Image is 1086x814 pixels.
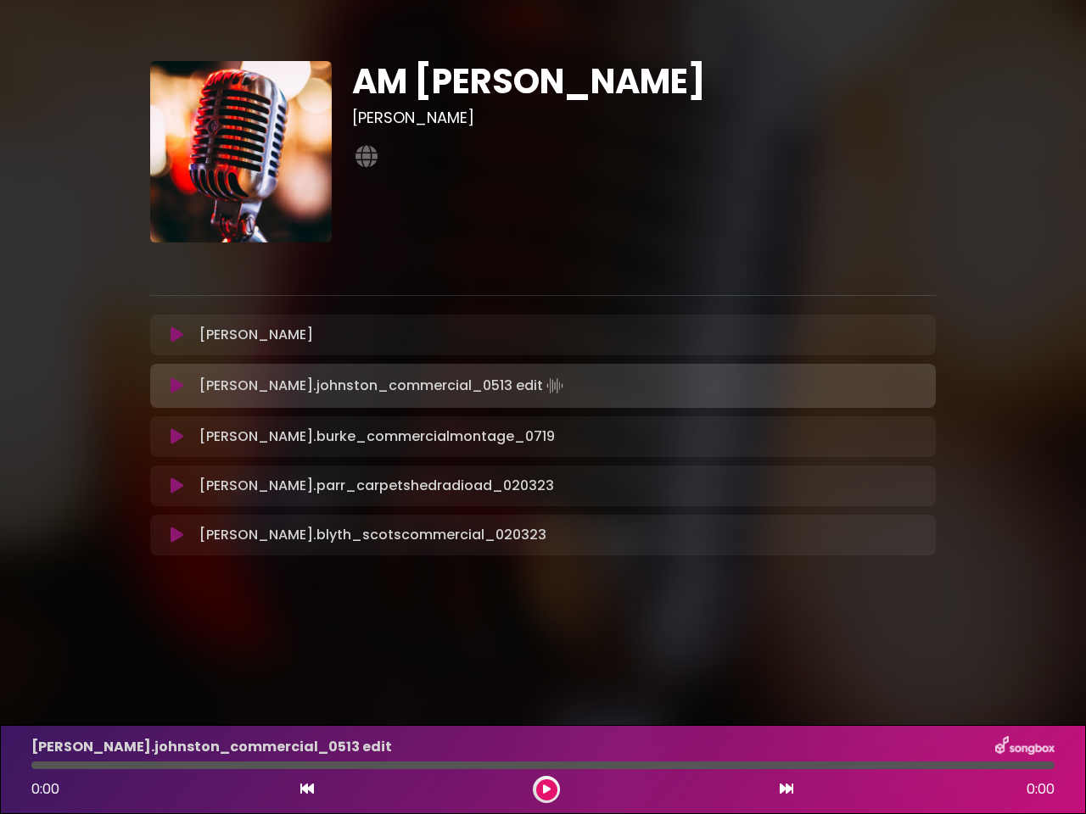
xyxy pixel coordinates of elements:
img: aM3QKArqTueG8dwo5ilj [150,61,332,243]
h3: [PERSON_NAME] [352,109,937,127]
p: [PERSON_NAME].johnston_commercial_0513 edit [199,374,567,398]
p: [PERSON_NAME].blyth_scotscommercial_020323 [199,525,546,545]
h1: AM [PERSON_NAME] [352,61,937,102]
p: [PERSON_NAME].parr_carpetshedradioad_020323 [199,476,554,496]
img: waveform4.gif [543,374,567,398]
p: [PERSON_NAME].burke_commercialmontage_0719 [199,427,555,447]
p: [PERSON_NAME] [199,325,313,345]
